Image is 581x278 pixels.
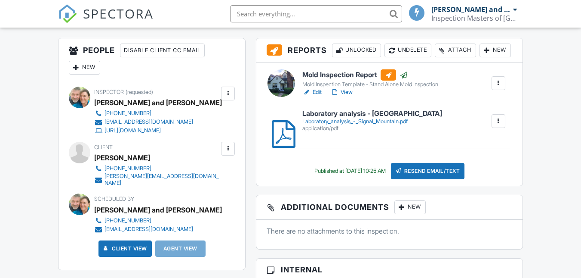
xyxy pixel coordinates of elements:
div: New [394,200,426,214]
div: New [480,44,511,57]
div: [EMAIL_ADDRESS][DOMAIN_NAME] [105,226,193,233]
div: [PHONE_NUMBER] [105,110,151,117]
div: [EMAIL_ADDRESS][DOMAIN_NAME] [105,119,193,125]
a: [EMAIL_ADDRESS][DOMAIN_NAME] [94,225,215,234]
a: View [330,88,353,97]
a: Client View [101,244,147,253]
div: [PERSON_NAME] and [PERSON_NAME] [94,203,222,216]
div: [PERSON_NAME][EMAIL_ADDRESS][DOMAIN_NAME] [105,173,219,187]
div: Undelete [384,44,431,57]
input: Search everything... [230,5,402,22]
div: Attach [435,44,476,57]
div: [PHONE_NUMBER] [105,165,151,172]
div: [PERSON_NAME] [94,151,150,164]
div: New [69,61,100,75]
a: Mold Inspection Report Mold Inspection Template - Stand Alone Mold Inspection [302,69,438,88]
a: Edit [302,88,322,97]
div: [URL][DOMAIN_NAME] [105,127,161,134]
p: There are no attachments to this inspection. [267,226,512,236]
h3: Reports [256,38,522,63]
h3: Additional Documents [256,195,522,220]
a: SPECTORA [58,12,154,30]
h6: Mold Inspection Report [302,69,438,81]
h3: People [58,38,245,80]
span: SPECTORA [83,4,154,22]
a: [URL][DOMAIN_NAME] [94,126,215,135]
a: [PHONE_NUMBER] [94,109,215,118]
div: Published at [DATE] 10:25 AM [314,168,386,175]
span: Scheduled By [94,196,134,202]
h6: Laboratory analysis - [GEOGRAPHIC_DATA] [302,110,442,118]
div: Inspection Masters of Chattanooga, PLLC [431,14,517,22]
div: Unlocked [332,44,381,57]
div: application/pdf [302,125,442,132]
div: Resend Email/Text [391,163,465,179]
a: [PERSON_NAME][EMAIL_ADDRESS][DOMAIN_NAME] [94,173,219,187]
div: [PERSON_NAME] and [PERSON_NAME] [431,5,511,14]
div: Disable Client CC Email [120,44,205,57]
div: Mold Inspection Template - Stand Alone Mold Inspection [302,81,438,88]
span: Inspector [94,89,124,95]
a: [PHONE_NUMBER] [94,216,215,225]
img: The Best Home Inspection Software - Spectora [58,4,77,23]
div: [PERSON_NAME] and [PERSON_NAME] [94,96,222,109]
span: (requested) [126,89,153,95]
a: [PHONE_NUMBER] [94,164,219,173]
div: [PHONE_NUMBER] [105,217,151,224]
span: Client [94,144,113,150]
a: Laboratory analysis - [GEOGRAPHIC_DATA] Laboratory_analysis_-_Signal_Mountain.pdf application/pdf [302,110,442,132]
div: Laboratory_analysis_-_Signal_Mountain.pdf [302,118,442,125]
a: [EMAIL_ADDRESS][DOMAIN_NAME] [94,118,215,126]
